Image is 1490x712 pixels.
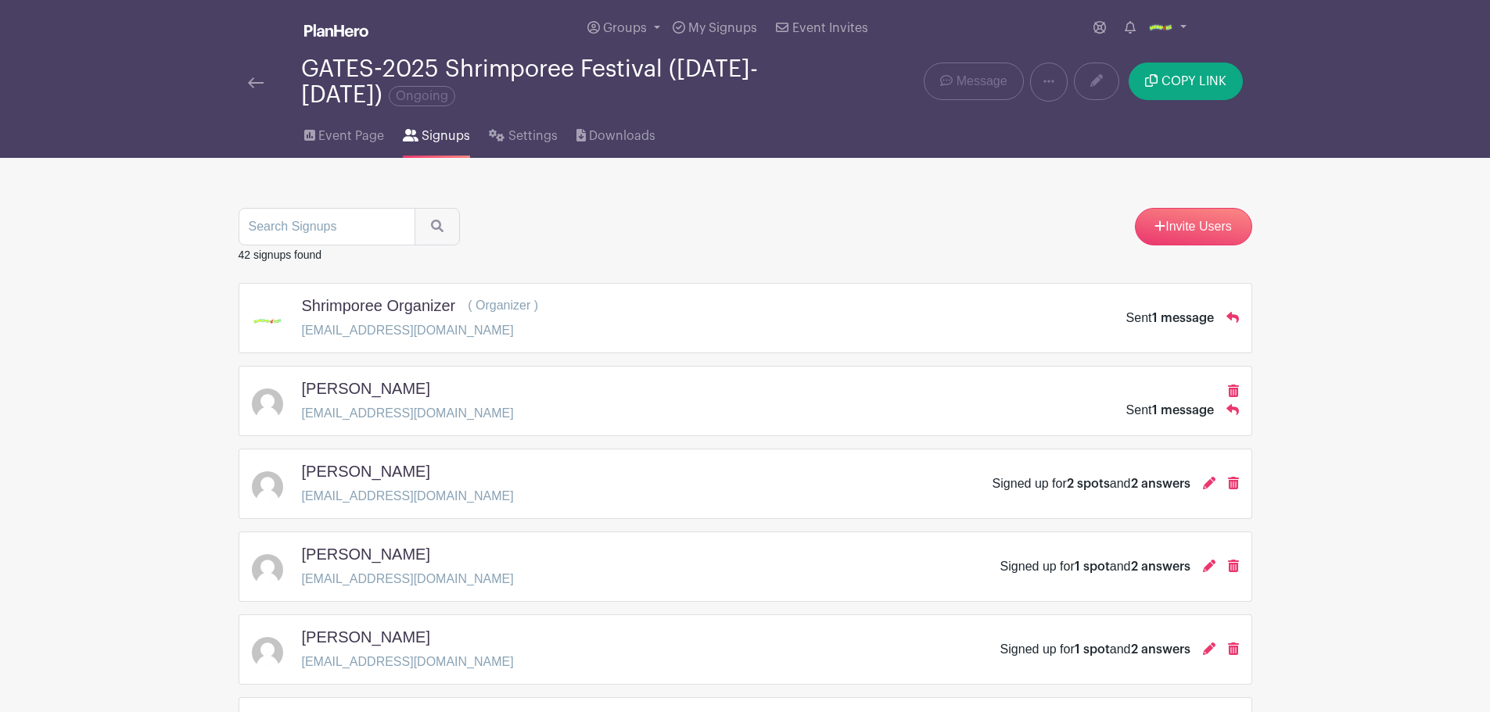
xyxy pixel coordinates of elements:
[993,474,1190,493] div: Signed up for and
[252,554,283,585] img: default-ce2991bfa6775e67f084385cd625a349d9dcbb7a52a09fb2fda1e96e2d18dcdb.png
[301,56,808,108] div: GATES-2025 Shrimporee Festival ([DATE]-[DATE])
[1129,63,1242,100] button: COPY LINK
[688,22,757,34] span: My Signups
[1000,557,1190,576] div: Signed up for and
[468,299,538,312] span: ( Organizer )
[508,127,558,145] span: Settings
[252,471,283,503] img: default-ce2991bfa6775e67f084385cd625a349d9dcbb7a52a09fb2fda1e96e2d18dcdb.png
[1148,16,1173,41] img: Shrimporee%20Logo.png
[924,63,1023,100] a: Message
[239,249,322,261] small: 42 signups found
[1131,643,1190,656] span: 2 answers
[576,108,655,158] a: Downloads
[1126,401,1214,420] div: Sent
[1126,309,1214,327] div: Sent
[302,379,430,398] h5: [PERSON_NAME]
[389,86,455,106] span: Ongoing
[1161,75,1226,88] span: COPY LINK
[302,487,514,506] p: [EMAIL_ADDRESS][DOMAIN_NAME]
[603,22,647,34] span: Groups
[1075,560,1110,573] span: 1 spot
[252,388,283,420] img: default-ce2991bfa6775e67f084385cd625a349d9dcbb7a52a09fb2fda1e96e2d18dcdb.png
[302,628,430,646] h5: [PERSON_NAME]
[403,108,470,158] a: Signups
[252,637,283,668] img: default-ce2991bfa6775e67f084385cd625a349d9dcbb7a52a09fb2fda1e96e2d18dcdb.png
[302,653,514,671] p: [EMAIL_ADDRESS][DOMAIN_NAME]
[1131,560,1190,573] span: 2 answers
[1152,312,1214,324] span: 1 message
[792,22,868,34] span: Event Invites
[957,72,1007,91] span: Message
[1131,478,1190,490] span: 2 answers
[1135,208,1252,245] a: Invite Users
[302,570,514,589] p: [EMAIL_ADDRESS][DOMAIN_NAME]
[302,462,430,481] h5: [PERSON_NAME]
[302,404,514,423] p: [EMAIL_ADDRESS][DOMAIN_NAME]
[1000,640,1190,659] div: Signed up for and
[1075,643,1110,656] span: 1 spot
[304,24,368,37] img: logo_white-6c42ec7e38ccf1d336a20a19083b03d10ae64f83f12c07503d8b9e83406b4c7d.svg
[422,127,470,145] span: Signups
[304,108,384,158] a: Event Page
[302,545,430,564] h5: [PERSON_NAME]
[252,312,283,331] img: Shrimporee%20Logo.png
[1152,404,1214,417] span: 1 message
[302,321,539,340] p: [EMAIL_ADDRESS][DOMAIN_NAME]
[1067,478,1110,490] span: 2 spots
[318,127,384,145] span: Event Page
[239,208,415,245] input: Search Signups
[248,77,264,88] img: back-arrow-29a5d9b10d5bd6ae65dc969a981735edf675c4d7a1fe02e03b50dbd4ba3cdb55.svg
[302,296,456,315] h5: Shrimporee Organizer
[489,108,557,158] a: Settings
[589,127,655,145] span: Downloads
